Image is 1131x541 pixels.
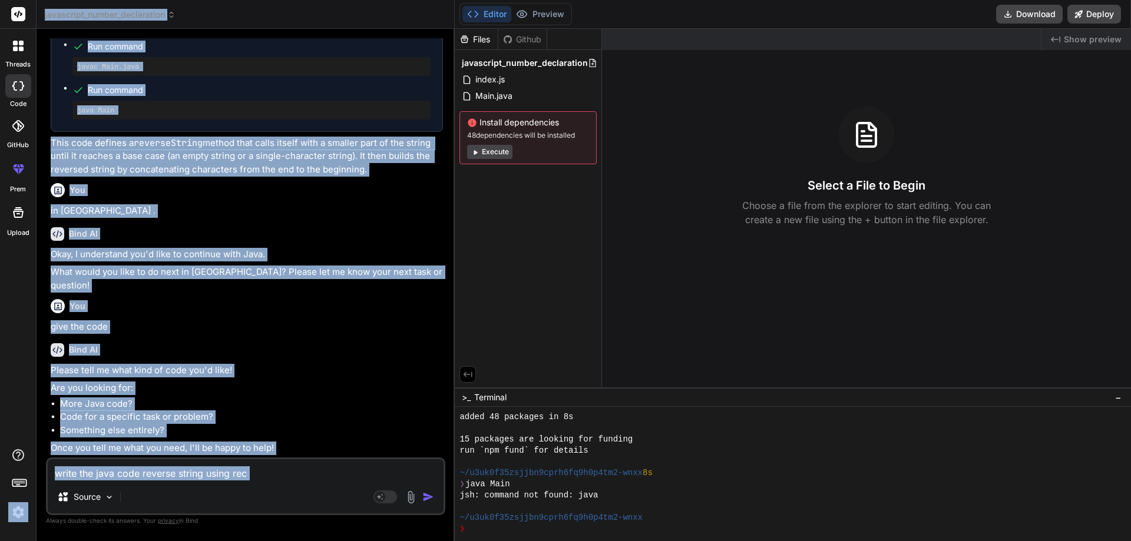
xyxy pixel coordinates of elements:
span: − [1115,391,1122,403]
label: threads [5,59,31,69]
button: − [1113,388,1124,407]
h6: You [70,184,85,196]
p: This code defines a method that calls itself with a smaller part of the string until it reaches a... [51,137,443,177]
img: settings [8,502,28,522]
button: Download [996,5,1063,24]
span: Main.java [474,89,514,103]
span: jsh: command not found: java [459,490,598,501]
img: Pick Models [104,492,114,502]
span: 15 packages are looking for funding [459,434,633,445]
span: >_ [462,391,471,403]
span: run `npm fund` for details [459,445,588,456]
span: Run command [88,84,431,96]
p: Are you looking for: [51,381,443,395]
span: java Main [465,479,510,490]
p: Always double-check its answers. Your in Bind [46,515,445,526]
p: Okay, I understand you'd like to continue with Java. [51,248,443,261]
p: in [GEOGRAPHIC_DATA] . [51,204,443,218]
button: Editor [462,6,511,22]
p: Please tell me what kind of code you'd like! [51,364,443,377]
h6: Bind AI [69,228,98,240]
h3: Select a File to Begin [808,177,925,194]
span: ❯ [459,479,465,490]
li: Code for a specific task or problem? [60,410,443,424]
label: prem [10,184,26,194]
span: ~/u3uk0f35zsjjbn9cprh6fq9h0p4tm2-wnxx [459,512,643,523]
div: Files [455,34,498,45]
img: attachment [404,490,418,504]
div: Github [498,34,547,45]
label: code [10,99,27,109]
button: Preview [511,6,569,22]
textarea: write the java code reverse string using rec [48,459,444,480]
img: icon [422,491,434,503]
code: reverseString [134,137,203,149]
h6: Bind AI [69,344,98,356]
button: Deploy [1067,5,1121,24]
span: Show preview [1064,34,1122,45]
pre: javac Main.java [77,62,426,71]
p: Once you tell me what you need, I'll be happy to help! [51,442,443,455]
span: added 48 packages in 8s [459,411,573,423]
p: give the code [51,320,443,334]
span: 8s [643,467,653,479]
span: javascript_number_declaration [45,9,176,21]
span: javascript_number_declaration [462,57,588,69]
p: Choose a file from the explorer to start editing. You can create a new file using the + button in... [735,198,998,227]
li: More Java code? [60,397,443,411]
pre: java Main [77,105,426,115]
li: Something else entirely? [60,424,443,437]
label: Upload [7,228,29,238]
span: privacy [158,517,179,524]
span: Run command [88,41,431,52]
span: index.js [474,72,506,87]
span: Install dependencies [467,117,589,128]
label: GitHub [7,140,29,150]
span: ❯ [459,523,465,535]
span: 48 dependencies will be installed [467,131,589,140]
p: What would you like to do next in [GEOGRAPHIC_DATA]? Please let me know your next task or question! [51,265,443,292]
span: Terminal [474,391,507,403]
button: Execute [467,145,512,159]
h6: You [70,300,85,312]
span: ~/u3uk0f35zsjjbn9cprh6fq9h0p4tm2-wnxx [459,467,643,479]
p: Source [74,491,101,503]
